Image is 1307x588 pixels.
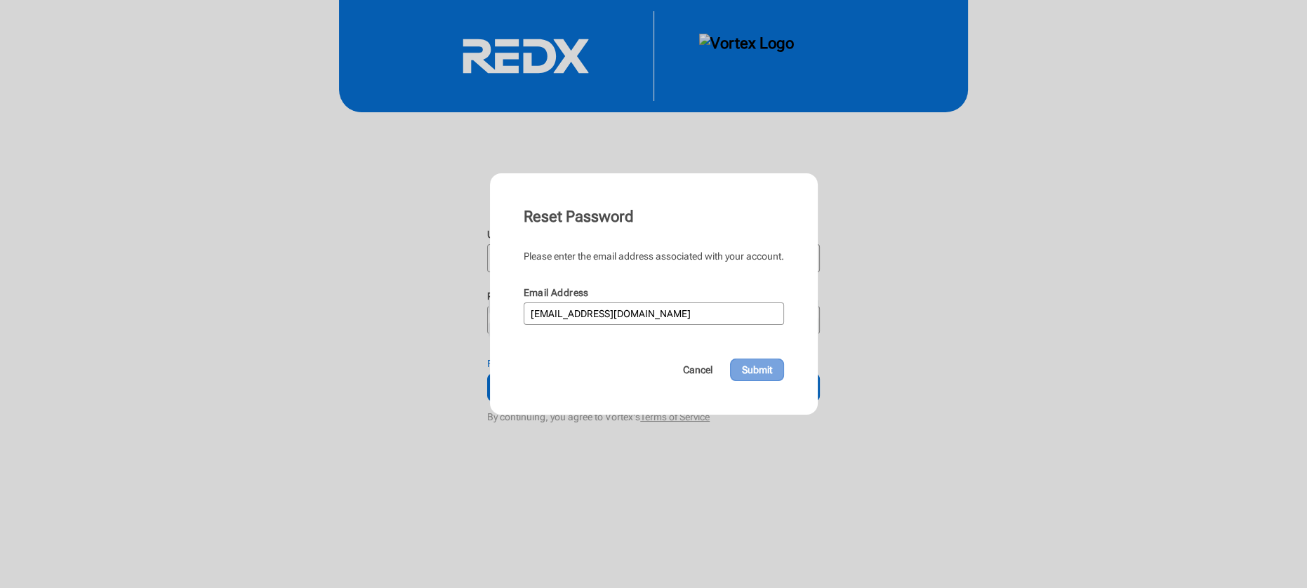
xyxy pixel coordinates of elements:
[524,207,784,227] div: Reset Password
[671,359,724,381] button: Cancel
[524,249,784,263] div: Please enter the email address associated with your account.
[742,363,772,377] span: Submit
[683,363,712,377] span: Cancel
[524,287,589,298] label: Email Address
[730,359,784,381] button: Submit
